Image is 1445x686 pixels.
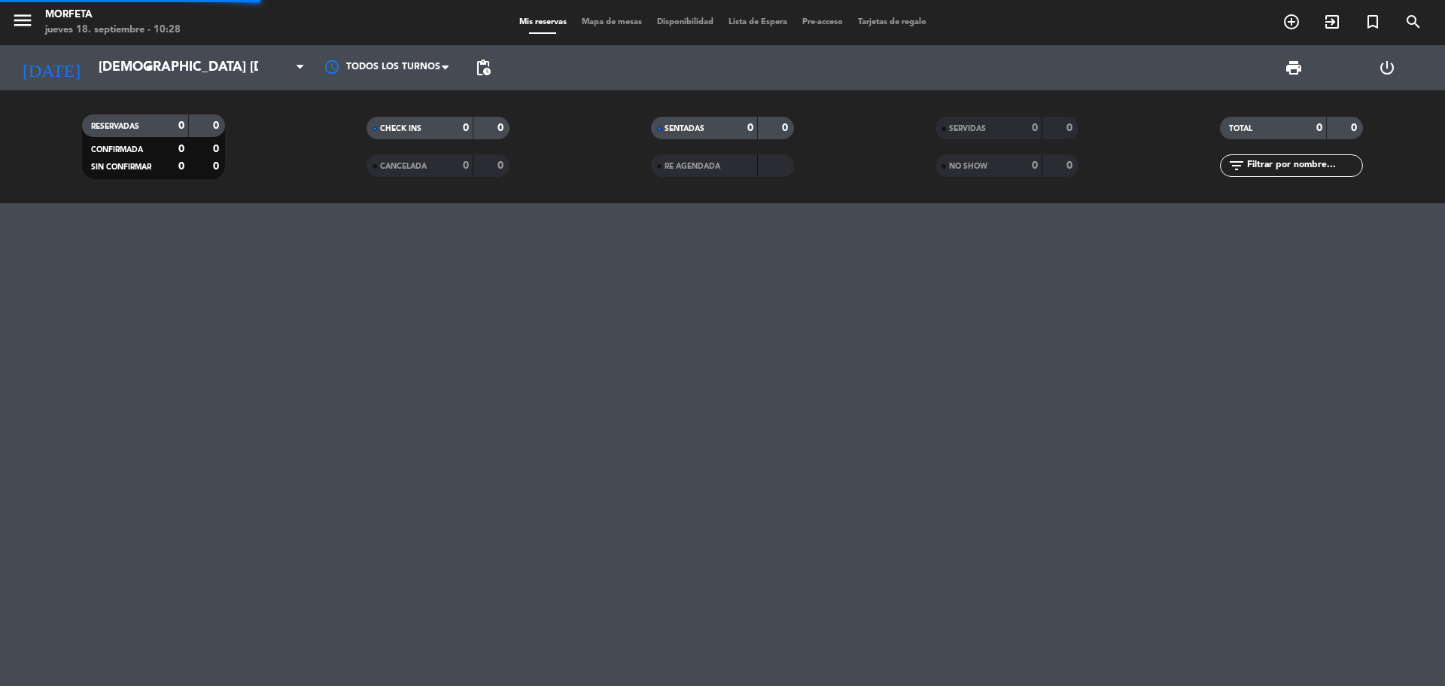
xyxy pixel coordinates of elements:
[213,120,222,131] strong: 0
[497,123,507,133] strong: 0
[795,18,850,26] span: Pre-acceso
[665,163,720,170] span: RE AGENDADA
[91,163,151,171] span: SIN CONFIRMAR
[1404,13,1422,31] i: search
[11,9,34,32] i: menu
[140,59,158,77] i: arrow_drop_down
[463,123,469,133] strong: 0
[463,160,469,171] strong: 0
[178,144,184,154] strong: 0
[178,120,184,131] strong: 0
[178,161,184,172] strong: 0
[380,163,427,170] span: CANCELADA
[380,125,421,133] span: CHECK INS
[747,123,753,133] strong: 0
[1066,160,1075,171] strong: 0
[11,9,34,37] button: menu
[665,125,704,133] span: SENTADAS
[474,59,492,77] span: pending_actions
[1282,13,1300,31] i: add_circle_outline
[91,146,143,154] span: CONFIRMADA
[782,123,791,133] strong: 0
[1323,13,1341,31] i: exit_to_app
[949,163,987,170] span: NO SHOW
[497,160,507,171] strong: 0
[45,23,181,38] div: jueves 18. septiembre - 10:28
[1066,123,1075,133] strong: 0
[1246,157,1362,174] input: Filtrar por nombre...
[574,18,649,26] span: Mapa de mesas
[91,123,139,130] span: RESERVADAS
[1229,125,1252,133] span: TOTAL
[213,161,222,172] strong: 0
[1227,157,1246,175] i: filter_list
[1032,160,1038,171] strong: 0
[721,18,795,26] span: Lista de Espera
[11,51,91,84] i: [DATE]
[1378,59,1396,77] i: power_settings_new
[1032,123,1038,133] strong: 0
[1285,59,1303,77] span: print
[213,144,222,154] strong: 0
[512,18,574,26] span: Mis reservas
[1364,13,1382,31] i: turned_in_not
[1351,123,1360,133] strong: 0
[1340,45,1434,90] div: LOG OUT
[45,8,181,23] div: Morfeta
[850,18,934,26] span: Tarjetas de regalo
[949,125,986,133] span: SERVIDAS
[1316,123,1322,133] strong: 0
[649,18,721,26] span: Disponibilidad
